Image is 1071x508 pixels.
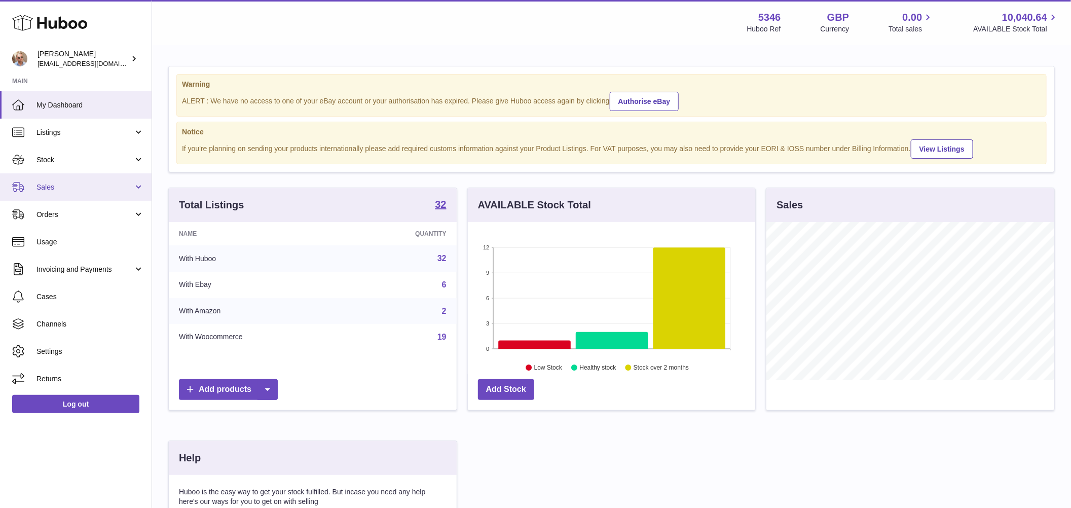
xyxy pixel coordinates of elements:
[36,237,144,247] span: Usage
[36,292,144,302] span: Cases
[973,24,1059,34] span: AVAILABLE Stock Total
[437,254,447,263] a: 32
[973,11,1059,34] a: 10,040.64 AVAILABLE Stock Total
[486,320,489,326] text: 3
[179,451,201,465] h3: Help
[36,265,133,274] span: Invoicing and Payments
[903,11,922,24] span: 0.00
[821,24,850,34] div: Currency
[777,198,803,212] h3: Sales
[442,307,447,315] a: 2
[169,272,347,298] td: With Ebay
[347,222,456,245] th: Quantity
[889,11,934,34] a: 0.00 Total sales
[36,128,133,137] span: Listings
[179,198,244,212] h3: Total Listings
[610,92,679,111] a: Authorise eBay
[911,139,973,159] a: View Listings
[12,395,139,413] a: Log out
[36,374,144,384] span: Returns
[36,155,133,165] span: Stock
[36,100,144,110] span: My Dashboard
[442,280,447,289] a: 6
[36,183,133,192] span: Sales
[634,365,689,372] text: Stock over 2 months
[182,127,1041,137] strong: Notice
[579,365,616,372] text: Healthy stock
[534,365,563,372] text: Low Stock
[169,324,347,350] td: With Woocommerce
[182,90,1041,111] div: ALERT : We have no access to one of your eBay account or your authorisation has expired. Please g...
[478,198,591,212] h3: AVAILABLE Stock Total
[758,11,781,24] strong: 5346
[889,24,934,34] span: Total sales
[827,11,849,24] strong: GBP
[179,487,447,506] p: Huboo is the easy way to get your stock fulfilled. But incase you need any help here's our ways f...
[437,333,447,341] a: 19
[36,347,144,356] span: Settings
[169,298,347,324] td: With Amazon
[486,295,489,301] text: 6
[478,379,534,400] a: Add Stock
[1002,11,1047,24] span: 10,040.64
[179,379,278,400] a: Add products
[182,138,1041,159] div: If you're planning on sending your products internationally please add required customs informati...
[486,270,489,276] text: 9
[483,244,489,250] text: 12
[182,80,1041,89] strong: Warning
[36,210,133,220] span: Orders
[12,51,27,66] img: support@radoneltd.co.uk
[486,346,489,352] text: 0
[169,222,347,245] th: Name
[747,24,781,34] div: Huboo Ref
[435,199,446,211] a: 32
[36,319,144,329] span: Channels
[38,49,129,68] div: [PERSON_NAME]
[435,199,446,209] strong: 32
[38,59,149,67] span: [EMAIL_ADDRESS][DOMAIN_NAME]
[169,245,347,272] td: With Huboo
